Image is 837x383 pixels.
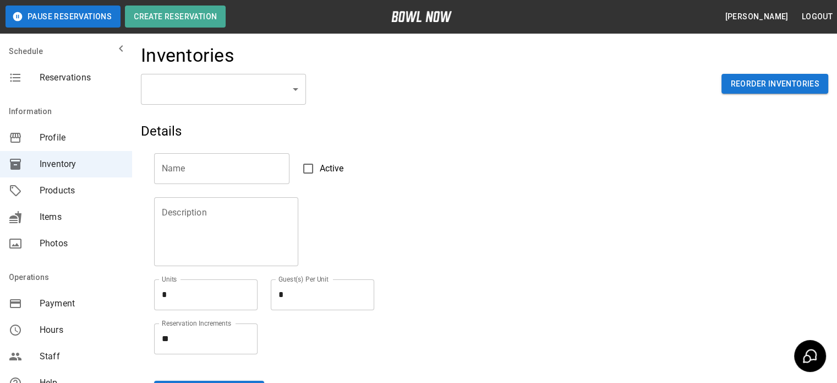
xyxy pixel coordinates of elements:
[141,122,599,140] h5: Details
[40,71,123,84] span: Reservations
[391,11,452,22] img: logo
[141,74,306,105] div: ​
[720,7,792,27] button: [PERSON_NAME]
[797,7,837,27] button: Logout
[721,74,828,94] button: Reorder Inventories
[40,323,123,337] span: Hours
[40,237,123,250] span: Photos
[141,44,234,67] h4: Inventories
[40,184,123,197] span: Products
[320,162,344,175] span: Active
[40,131,123,144] span: Profile
[6,6,121,28] button: Pause Reservations
[125,6,226,28] button: Create Reservation
[40,350,123,363] span: Staff
[40,211,123,224] span: Items
[40,158,123,171] span: Inventory
[40,297,123,310] span: Payment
